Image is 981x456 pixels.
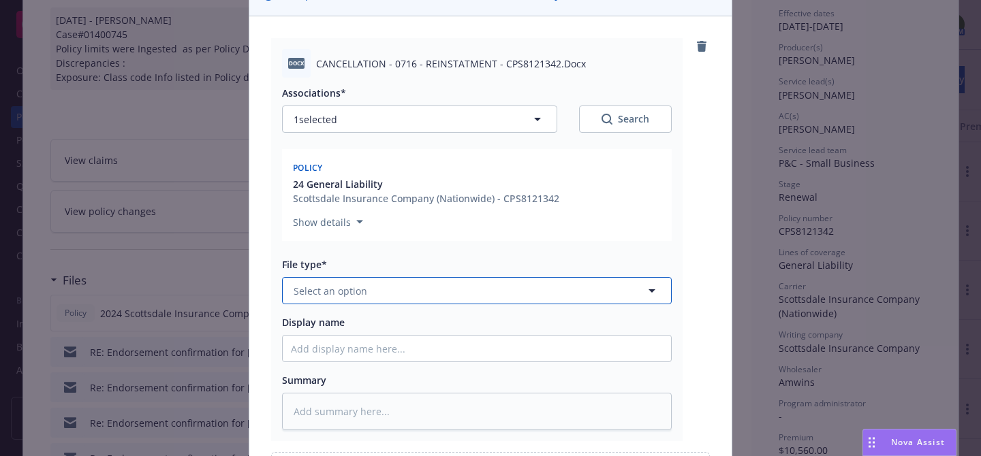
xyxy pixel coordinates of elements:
[862,429,956,456] button: Nova Assist
[294,284,367,298] span: Select an option
[282,316,345,329] span: Display name
[891,436,945,448] span: Nova Assist
[283,336,671,361] input: Add display name here...
[282,374,326,387] span: Summary
[863,429,880,455] div: Drag to move
[282,277,672,304] button: Select an option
